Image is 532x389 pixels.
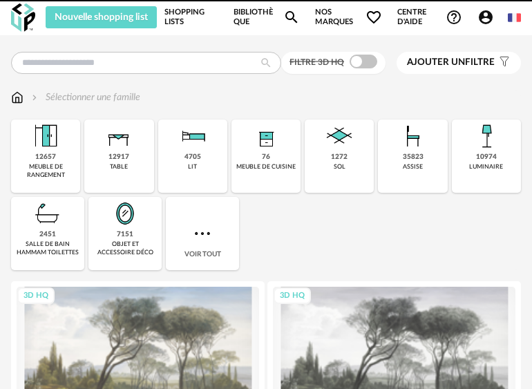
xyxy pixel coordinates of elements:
button: Nouvelle shopping list [46,6,158,28]
span: Centre d'aideHelp Circle Outline icon [397,8,462,28]
div: sol [334,163,345,171]
div: 76 [262,153,270,162]
span: filtre [407,57,495,68]
img: Miroir.png [108,197,142,230]
div: 3D HQ [17,287,55,305]
a: BibliothèqueMagnify icon [234,6,299,28]
img: Meuble%20de%20rangement.png [29,120,62,153]
div: assise [403,163,423,171]
div: 1272 [331,153,348,162]
button: Ajouter unfiltre Filter icon [397,52,521,74]
img: Sol.png [323,120,356,153]
div: 12657 [35,153,56,162]
div: 10974 [476,153,497,162]
img: Table.png [102,120,135,153]
span: Nouvelle shopping list [55,12,148,22]
span: Nos marques [315,6,382,28]
div: 2451 [39,230,56,239]
span: Help Circle Outline icon [446,9,462,26]
img: Rangement.png [249,120,283,153]
img: fr [508,11,521,24]
div: 4705 [184,153,201,162]
div: Voir tout [166,197,239,270]
div: salle de bain hammam toilettes [15,240,80,256]
img: Salle%20de%20bain.png [31,197,64,230]
img: svg+xml;base64,PHN2ZyB3aWR0aD0iMTYiIGhlaWdodD0iMTYiIHZpZXdCb3g9IjAgMCAxNiAxNiIgZmlsbD0ibm9uZSIgeG... [29,91,40,104]
div: 7151 [117,230,133,239]
span: Account Circle icon [477,9,494,26]
div: lit [188,163,197,171]
span: Heart Outline icon [365,9,382,26]
img: Luminaire.png [470,120,503,153]
div: objet et accessoire déco [93,240,158,256]
span: Filter icon [495,57,511,68]
a: Shopping Lists [164,6,218,28]
div: 3D HQ [274,287,311,305]
div: luminaire [469,163,503,171]
div: 12917 [108,153,129,162]
span: Filtre 3D HQ [289,58,344,66]
span: Account Circle icon [477,9,500,26]
span: Ajouter un [407,57,465,67]
img: svg+xml;base64,PHN2ZyB3aWR0aD0iMTYiIGhlaWdodD0iMTciIHZpZXdCb3g9IjAgMCAxNiAxNyIgZmlsbD0ibm9uZSIgeG... [11,91,23,104]
img: more.7b13dc1.svg [191,222,213,245]
span: Magnify icon [283,9,300,26]
img: Literie.png [176,120,209,153]
img: OXP [11,3,35,32]
div: 35823 [403,153,424,162]
img: Assise.png [397,120,430,153]
div: meuble de rangement [15,163,76,179]
div: Sélectionner une famille [29,91,140,104]
div: meuble de cuisine [236,163,296,171]
div: table [110,163,128,171]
